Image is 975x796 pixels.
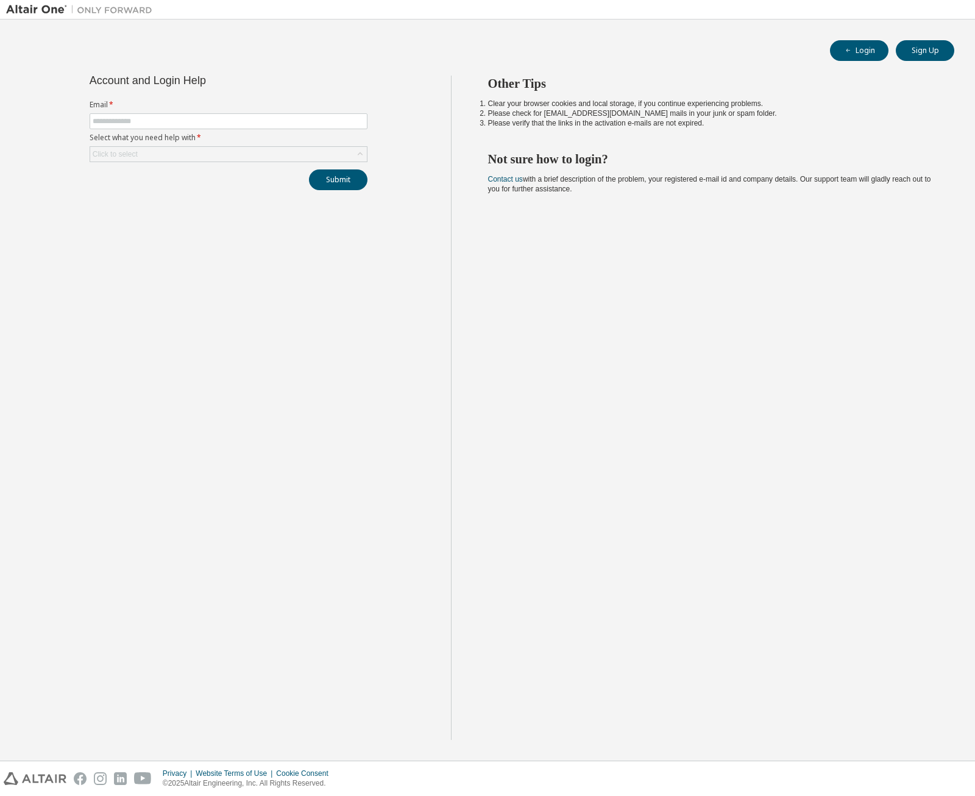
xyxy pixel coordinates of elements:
[94,772,107,785] img: instagram.svg
[896,40,954,61] button: Sign Up
[196,769,276,778] div: Website Terms of Use
[93,149,138,159] div: Click to select
[114,772,127,785] img: linkedin.svg
[488,76,933,91] h2: Other Tips
[90,100,367,110] label: Email
[830,40,888,61] button: Login
[134,772,152,785] img: youtube.svg
[488,175,523,183] a: Contact us
[488,151,933,167] h2: Not sure how to login?
[90,133,367,143] label: Select what you need help with
[90,76,312,85] div: Account and Login Help
[74,772,87,785] img: facebook.svg
[488,118,933,128] li: Please verify that the links in the activation e-mails are not expired.
[488,175,931,193] span: with a brief description of the problem, your registered e-mail id and company details. Our suppo...
[6,4,158,16] img: Altair One
[488,99,933,108] li: Clear your browser cookies and local storage, if you continue experiencing problems.
[309,169,367,190] button: Submit
[163,769,196,778] div: Privacy
[163,778,336,789] p: © 2025 Altair Engineering, Inc. All Rights Reserved.
[488,108,933,118] li: Please check for [EMAIL_ADDRESS][DOMAIN_NAME] mails in your junk or spam folder.
[90,147,367,162] div: Click to select
[276,769,335,778] div: Cookie Consent
[4,772,66,785] img: altair_logo.svg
